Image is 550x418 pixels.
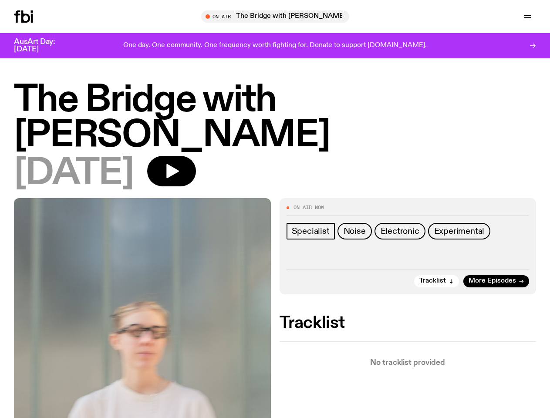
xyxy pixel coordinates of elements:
[428,223,491,239] a: Experimental
[280,315,537,331] h2: Tracklist
[344,226,366,236] span: Noise
[434,226,485,236] span: Experimental
[419,278,446,284] span: Tracklist
[414,275,459,287] button: Tracklist
[14,83,536,153] h1: The Bridge with [PERSON_NAME]
[469,278,516,284] span: More Episodes
[287,223,335,239] a: Specialist
[14,156,133,191] span: [DATE]
[14,38,70,53] h3: AusArt Day: [DATE]
[280,359,537,367] p: No tracklist provided
[381,226,419,236] span: Electronic
[201,10,349,23] button: On AirThe Bridge with [PERSON_NAME]
[292,226,330,236] span: Specialist
[463,275,529,287] a: More Episodes
[294,205,324,210] span: On Air Now
[375,223,425,239] a: Electronic
[123,42,427,50] p: One day. One community. One frequency worth fighting for. Donate to support [DOMAIN_NAME].
[337,223,372,239] a: Noise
